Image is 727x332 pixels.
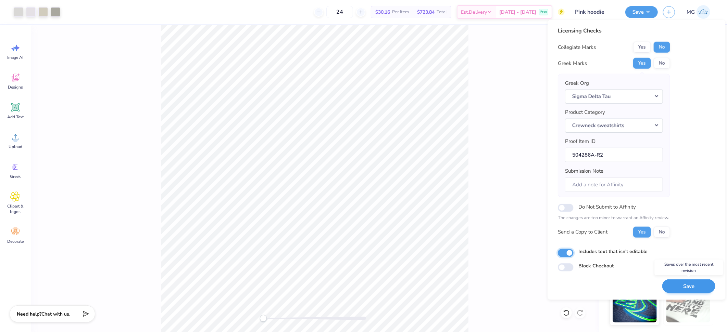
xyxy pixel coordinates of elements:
[565,89,663,103] button: Sigma Delta Tau
[578,202,636,211] label: Do Not Submit to Affinity
[8,55,24,60] span: Image AI
[558,228,607,236] div: Send a Copy to Client
[625,6,658,18] button: Save
[558,215,670,222] p: The changes are too minor to warrant an Affinity review.
[578,262,614,269] label: Block Checkout
[565,137,596,145] label: Proof Item ID
[326,6,353,18] input: – –
[7,114,24,120] span: Add Text
[666,288,711,322] img: Water based Ink
[260,315,267,322] div: Accessibility label
[558,43,596,51] div: Collegiate Marks
[655,260,723,275] div: Saves over the most recent revision
[417,9,435,16] span: $723.84
[41,311,70,317] span: Chat with us.
[10,174,21,179] span: Greek
[565,118,663,132] button: Crewneck sweatshirts
[437,9,447,16] span: Total
[4,203,27,214] span: Clipart & logos
[7,239,24,244] span: Decorate
[662,279,715,293] button: Save
[654,226,670,237] button: No
[499,9,536,16] span: [DATE] - [DATE]
[654,58,670,69] button: No
[578,248,648,255] label: Includes text that isn't editable
[654,42,670,53] button: No
[633,226,651,237] button: Yes
[565,167,603,175] label: Submission Note
[558,59,587,67] div: Greek Marks
[684,5,713,19] a: MG
[570,5,620,19] input: Untitled Design
[613,288,657,322] img: Glow in the Dark Ink
[697,5,710,19] img: Mary Grace
[558,27,670,35] div: Licensing Checks
[565,177,663,192] input: Add a note for Affinity
[17,311,41,317] strong: Need help?
[392,9,409,16] span: Per Item
[633,42,651,53] button: Yes
[9,144,22,149] span: Upload
[565,79,589,87] label: Greek Org
[461,9,487,16] span: Est. Delivery
[565,108,605,116] label: Product Category
[375,9,390,16] span: $30.16
[540,10,547,14] span: Free
[633,58,651,69] button: Yes
[8,84,23,90] span: Designs
[687,8,695,16] span: MG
